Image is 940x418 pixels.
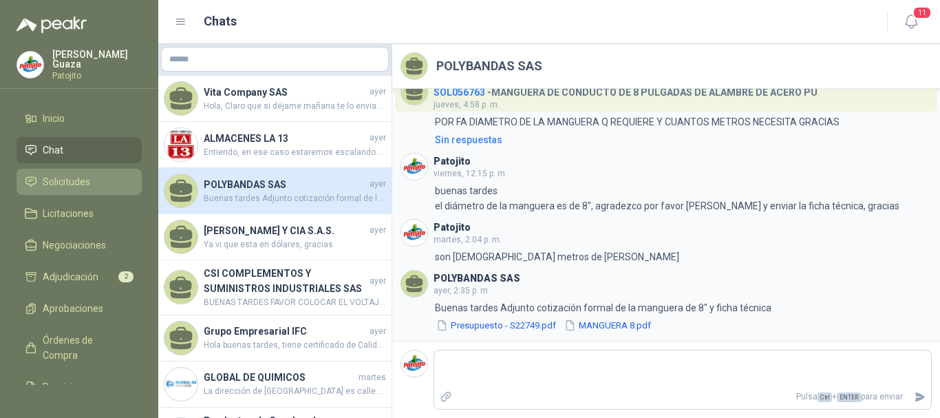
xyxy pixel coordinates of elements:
span: ayer, 2:35 p. m. [434,286,490,295]
a: Chat [17,137,142,163]
span: Órdenes de Compra [43,333,129,363]
span: BUENAS TARDES FAVOR COLOCAR EL VOLTAJE DE TRABAJO DE LA VÁLVULA MUCHAS GRACIAS. [204,296,386,309]
label: Adjuntar archivos [434,385,458,409]
h4: - MANGUERA DE CONDUCTO DE 8 PULGADAS DE ALAMBRE DE ACERO PU [434,83,818,96]
h3: Patojito [434,224,471,231]
h3: Patojito [434,158,471,165]
img: Company Logo [401,154,427,180]
span: Ya vi que esta en dólares, gracias [204,238,386,251]
h4: Grupo Empresarial IFC [204,324,367,339]
p: Patojito [52,72,142,80]
span: Inicio [43,111,65,126]
span: ayer [370,275,386,288]
span: jueves, 4:58 p. m. [434,100,500,109]
a: Remisiones [17,374,142,400]
span: ENTER [837,393,861,402]
span: 2 [118,271,133,282]
img: Company Logo [401,351,427,377]
button: 11 [899,10,923,34]
span: viernes, 12:15 p. m. [434,169,507,178]
h3: POLYBANDAS SAS [434,275,520,282]
h2: POLYBANDAS SAS [436,56,542,76]
h4: Vita Company SAS [204,85,367,100]
span: ayer [370,224,386,237]
a: [PERSON_NAME] Y CIA S.A.S.ayerYa vi que esta en dólares, gracias [158,214,392,260]
a: Company LogoALMACENES LA 13ayerEntiendo, en ese caso estaremos escalando esta inquietud con fabri... [158,122,392,168]
a: CSI COMPLEMENTOS Y SUMINISTROS INDUSTRIALES SASayerBUENAS TARDES FAVOR COLOCAR EL VOLTAJE DE TRAB... [158,260,392,315]
p: POR FA DIAMETRO DE LA MANGUERA Q REQUIERE Y CUANTOS METROS NECESITA GRACIAS [435,114,840,129]
h1: Chats [204,12,237,31]
a: Solicitudes [17,169,142,195]
h4: [PERSON_NAME] Y CIA S.A.S. [204,223,367,238]
span: Hola, Claro que si déjame mañana te lo enviamos [204,100,386,113]
span: ayer [370,325,386,338]
span: martes, 2:04 p. m. [434,235,502,244]
span: Aprobaciones [43,301,103,316]
span: ayer [370,178,386,191]
img: Company Logo [164,368,197,401]
a: Negociaciones [17,232,142,258]
span: Negociaciones [43,238,106,253]
span: Chat [43,143,63,158]
a: Adjudicación2 [17,264,142,290]
p: [PERSON_NAME] Guaza [52,50,142,69]
a: Órdenes de Compra [17,327,142,368]
a: Grupo Empresarial IFCayerHola buenas tardes, tiene certificado de Calidad el agua destilada ? Por... [158,315,392,362]
img: Logo peakr [17,17,87,33]
span: Licitaciones [43,206,94,221]
span: SOL056763 [434,87,485,98]
h4: CSI COMPLEMENTOS Y SUMINISTROS INDUSTRIALES SAS [204,266,367,296]
a: Inicio [17,105,142,132]
p: son [DEMOGRAPHIC_DATA] metros de [PERSON_NAME] [435,249,679,264]
img: Company Logo [164,128,197,161]
a: Aprobaciones [17,295,142,322]
span: Solicitudes [43,174,90,189]
span: martes [359,371,386,384]
button: Presupuesto - S22749.pdf [435,318,557,333]
div: Sin respuestas [435,132,502,147]
img: Company Logo [401,220,427,246]
a: POLYBANDAS SASayerBuenas tardes Adjunto cotización formal de la manguera de 8" y ficha técnica [158,168,392,214]
span: Buenas tardes Adjunto cotización formal de la manguera de 8" y ficha técnica [204,192,386,205]
span: 11 [912,6,932,19]
span: ayer [370,132,386,145]
span: Hola buenas tardes, tiene certificado de Calidad el agua destilada ? Por favor adjuntar la ficha ... [204,339,386,352]
button: MANGUERA 8.pdf [563,318,652,333]
img: Company Logo [17,52,43,78]
span: Remisiones [43,379,94,395]
h4: GLOBAL DE QUIMICOS [204,370,356,385]
span: Entiendo, en ese caso estaremos escalando esta inquietud con fabricante. En cuanto obtenga respue... [204,146,386,159]
button: Enviar [908,385,931,409]
a: Sin respuestas [432,132,932,147]
span: Adjudicación [43,269,98,284]
span: Ctrl [818,393,832,402]
a: Licitaciones [17,200,142,227]
a: Vita Company SASayerHola, Claro que si déjame mañana te lo enviamos [158,76,392,122]
a: Company LogoGLOBAL DE QUIMICOSmartesLa dirección de [GEOGRAPHIC_DATA] es calle 18 n. 106 69 entre... [158,362,392,408]
h4: ALMACENES LA 13 [204,131,367,146]
p: Buenas tardes Adjunto cotización formal de la manguera de 8" y ficha técnica [435,300,771,315]
h4: POLYBANDAS SAS [204,177,367,192]
span: ayer [370,85,386,98]
p: buenas tardes el diámetro de la manguera es de 8", agradezco por favor [PERSON_NAME] y enviar la ... [435,183,899,213]
span: La dirección de [GEOGRAPHIC_DATA] es calle 18 n. 106 69 entregar a [PERSON_NAME] [204,385,386,398]
p: Pulsa + para enviar [458,385,909,409]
